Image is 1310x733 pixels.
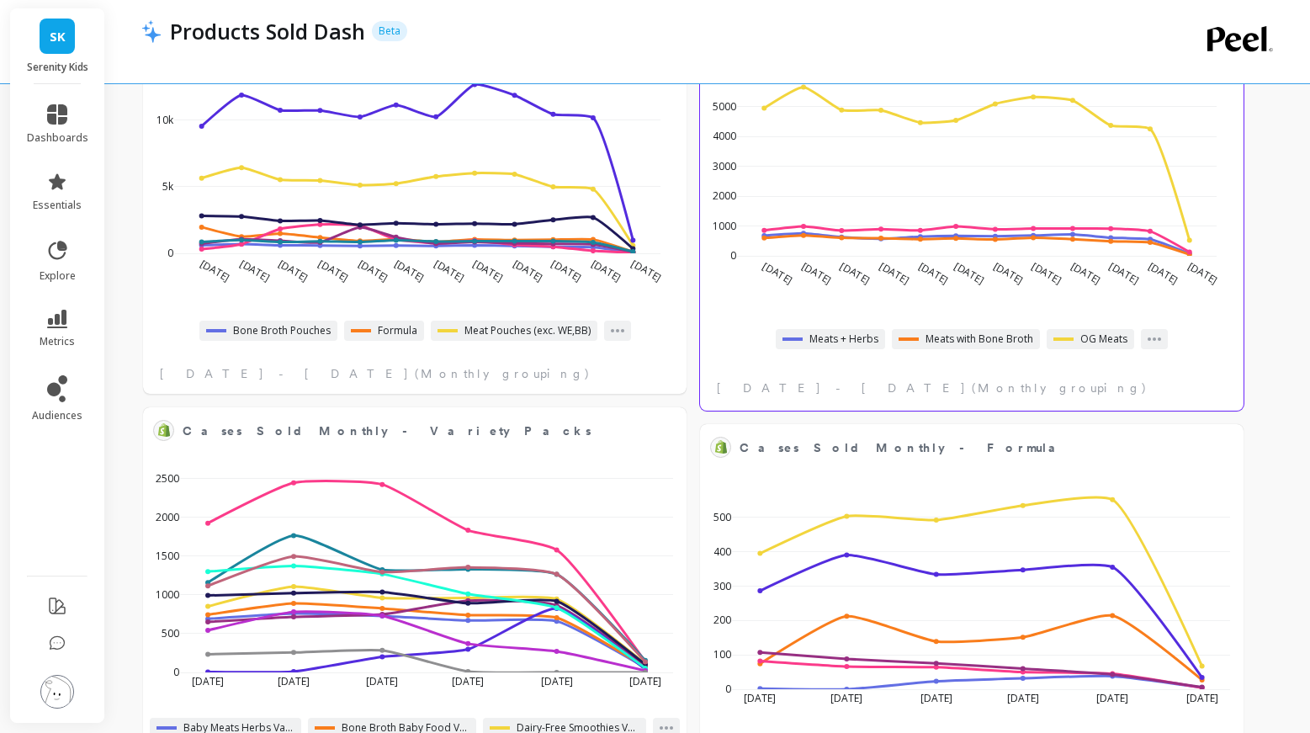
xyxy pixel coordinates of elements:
span: Cases Sold Monthly - Variety Packs [183,419,623,443]
span: SK [50,27,66,46]
span: Meats with Bone Broth [925,332,1033,346]
span: essentials [33,199,82,212]
span: (Monthly grouping) [415,365,591,382]
span: OG Meats [1080,332,1127,346]
span: Bone Broth Pouches [233,324,331,337]
span: dashboards [27,131,88,145]
p: Products Sold Dash [170,17,365,45]
span: metrics [40,335,75,348]
p: Serenity Kids [27,61,88,74]
span: Cases Sold Monthly - Formula [740,436,1180,459]
span: Cases Sold Monthly - Variety Packs [183,422,591,440]
span: (Monthly grouping) [972,380,1148,396]
span: [DATE] - [DATE] [160,365,410,382]
span: Meat Pouches (exc. WE,BB) [464,324,591,337]
span: Meats + Herbs [809,332,878,346]
span: Formula [378,324,417,337]
span: [DATE] - [DATE] [717,380,967,396]
img: profile picture [40,675,74,709]
span: audiences [32,409,82,422]
p: Beta [372,21,407,41]
img: header icon [141,19,162,43]
span: explore [40,269,76,283]
span: Cases Sold Monthly - Formula [740,439,1069,457]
